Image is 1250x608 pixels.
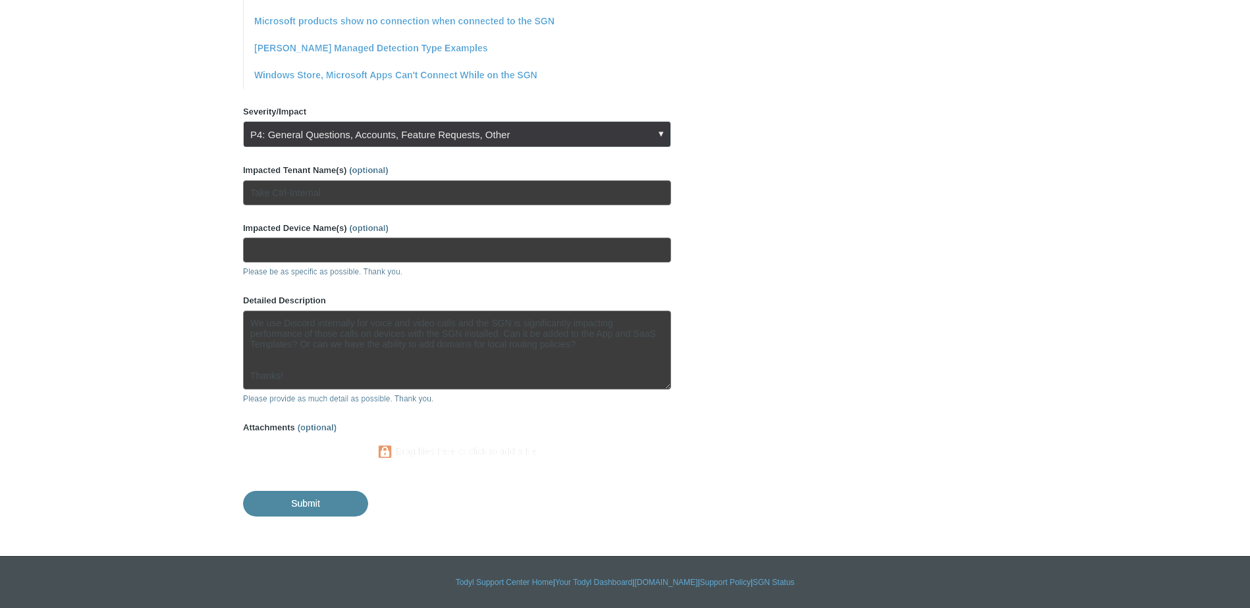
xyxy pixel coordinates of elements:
[555,576,632,588] a: Your Todyl Dashboard
[243,421,671,434] label: Attachments
[349,165,388,175] span: (optional)
[243,222,671,235] label: Impacted Device Name(s)
[634,576,697,588] a: [DOMAIN_NAME]
[243,266,671,278] p: Please be as specific as possible. Thank you.
[243,294,671,307] label: Detailed Description
[456,576,553,588] a: Todyl Support Center Home
[243,393,671,405] p: Please provide as much detail as possible. Thank you.
[243,105,671,118] label: Severity/Impact
[254,70,537,80] a: Windows Store, Microsoft Apps Can't Connect While on the SGN
[350,223,389,233] span: (optional)
[243,491,368,516] input: Submit
[254,16,555,26] a: Microsoft products show no connection when connected to the SGN
[753,576,794,588] a: SGN Status
[243,164,671,177] label: Impacted Tenant Name(s)
[243,121,671,147] a: P4: General Questions, Accounts, Feature Requests, Other
[254,43,487,53] a: [PERSON_NAME] Managed Detection Type Examples
[243,576,1007,588] div: | | | |
[700,576,751,588] a: Support Policy
[298,422,337,432] span: (optional)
